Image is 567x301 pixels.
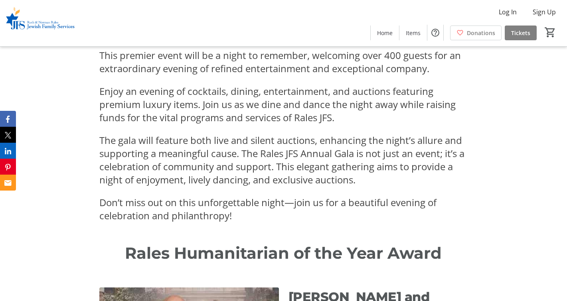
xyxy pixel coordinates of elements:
[371,26,399,40] a: Home
[505,26,537,40] a: Tickets
[99,134,464,186] span: The gala will feature both live and silent auctions, enhancing the night’s allure and supporting ...
[526,6,562,18] button: Sign Up
[533,7,556,17] span: Sign Up
[543,25,557,39] button: Cart
[406,29,421,37] span: Items
[99,196,437,222] span: Don’t miss out on this unforgettable night—join us for a beautiful evening of celebration and phi...
[467,29,495,37] span: Donations
[492,6,523,18] button: Log In
[5,3,76,43] img: Ruth & Norman Rales Jewish Family Services's Logo
[99,85,456,124] span: Enjoy an evening of cocktails, dining, entertainment, and auctions featuring premium luxury items...
[427,25,443,41] button: Help
[99,241,468,265] p: Rales Humanitarian of the Year Award
[99,49,461,75] span: This premier event will be a night to remember, welcoming over 400 guests for an extraordinary ev...
[499,7,517,17] span: Log In
[377,29,393,37] span: Home
[511,29,530,37] span: Tickets
[450,26,502,40] a: Donations
[399,26,427,40] a: Items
